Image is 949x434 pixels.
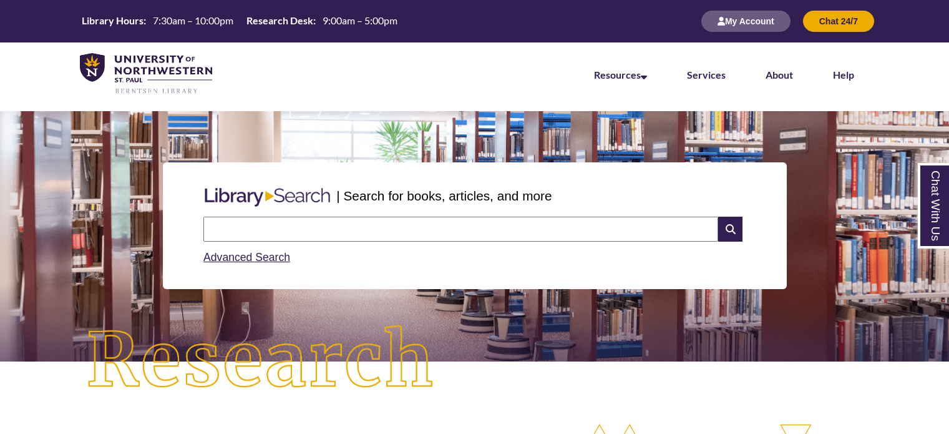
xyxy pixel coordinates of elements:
a: Help [833,69,854,81]
th: Research Desk: [241,14,318,27]
a: Advanced Search [203,251,290,264]
th: Library Hours: [77,14,148,27]
a: My Account [701,16,791,26]
img: UNWSP Library Logo [80,53,212,95]
table: Hours Today [77,14,402,27]
p: | Search for books, articles, and more [336,186,552,205]
i: Search [718,217,742,242]
a: About [766,69,793,81]
img: Libary Search [198,183,336,212]
button: My Account [701,11,791,32]
a: Services [687,69,726,81]
a: Resources [594,69,647,81]
a: Hours Today [77,14,402,29]
button: Chat 24/7 [803,11,874,32]
a: Chat 24/7 [803,16,874,26]
span: 7:30am – 10:00pm [153,14,233,26]
span: 9:00am – 5:00pm [323,14,397,26]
